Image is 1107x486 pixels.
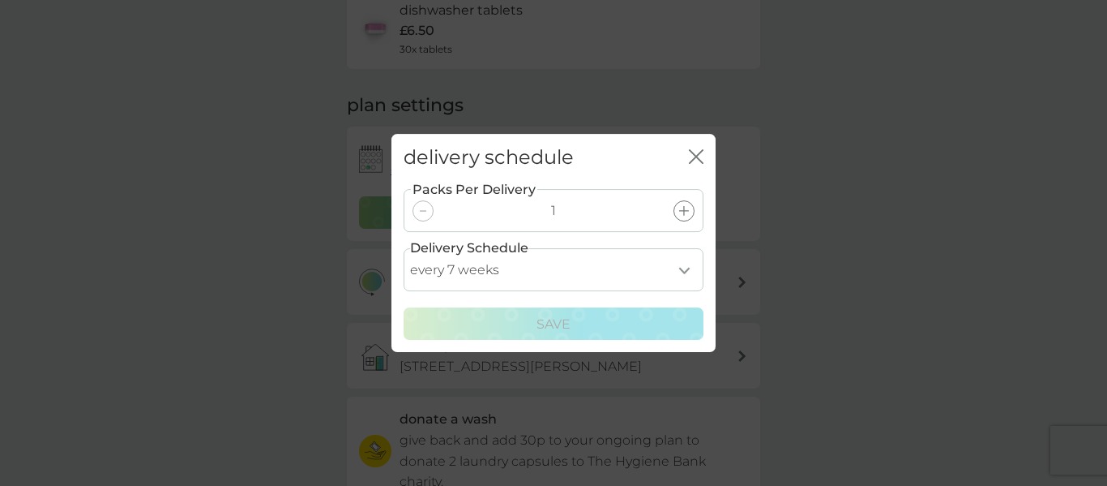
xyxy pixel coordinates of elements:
[410,238,528,259] label: Delivery Schedule
[411,179,537,200] label: Packs Per Delivery
[536,314,571,335] p: Save
[551,200,556,221] p: 1
[404,146,574,170] h2: delivery schedule
[404,308,703,340] button: Save
[689,149,703,166] button: close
